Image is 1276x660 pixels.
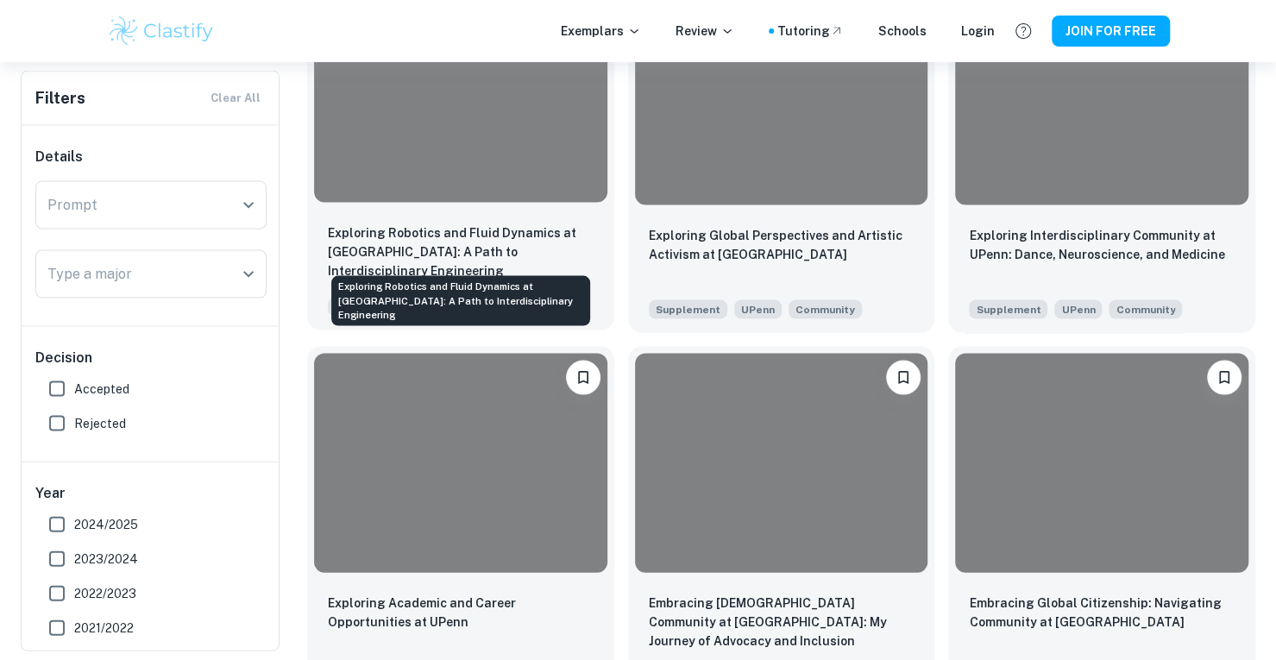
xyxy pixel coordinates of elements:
h6: Decision [35,348,267,368]
span: UPenn [1054,300,1102,319]
span: Supplement [649,300,727,319]
button: Help and Feedback [1009,16,1038,46]
span: Rejected [74,414,126,433]
p: Embracing Global Citizenship: Navigating Community at Penn [969,594,1235,632]
p: Exploring Interdisciplinary Community at UPenn: Dance, Neuroscience, and Medicine [969,226,1235,264]
a: Tutoring [777,22,844,41]
button: Please log in to bookmark exemplars [886,361,921,395]
p: Review [676,22,734,41]
button: Please log in to bookmark exemplars [566,361,600,395]
p: Exploring Academic and Career Opportunities at UPenn [328,594,594,632]
div: Exploring Robotics and Fluid Dynamics at [GEOGRAPHIC_DATA]: A Path to Interdisciplinary Engineering [331,276,590,326]
span: Community [795,302,855,317]
p: Embracing LGBTQ+ Community at Penn: My Journey of Advocacy and Inclusion [649,594,915,651]
span: 2023/2024 [74,550,138,569]
button: Please log in to bookmark exemplars [1207,361,1241,395]
span: Accepted [74,380,129,399]
p: Exploring Robotics and Fluid Dynamics at Penn: A Path to Interdisciplinary Engineering [328,223,594,280]
button: Open [236,193,261,217]
span: 2024/2025 [74,515,138,534]
span: Community [1116,302,1175,317]
p: Exemplars [561,22,641,41]
span: How will you explore community at Penn? Consider how Penn will help shape your perspective and id... [1109,299,1182,319]
button: Open [236,262,261,286]
span: 2022/2023 [74,584,136,603]
h6: Year [35,483,267,504]
a: Login [961,22,995,41]
span: 2021/2022 [74,619,134,638]
p: Exploring Global Perspectives and Artistic Activism at Penn [649,226,915,264]
a: Schools [878,22,927,41]
button: JOIN FOR FREE [1052,16,1170,47]
span: Supplement [328,298,406,317]
span: How will you explore community at Penn? Consider how Penn will help shape your perspective and id... [789,299,862,319]
span: UPenn [734,300,782,319]
h6: Details [35,147,267,167]
span: Supplement [969,300,1047,319]
img: Clastify logo [107,14,217,48]
h6: Filters [35,86,85,110]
